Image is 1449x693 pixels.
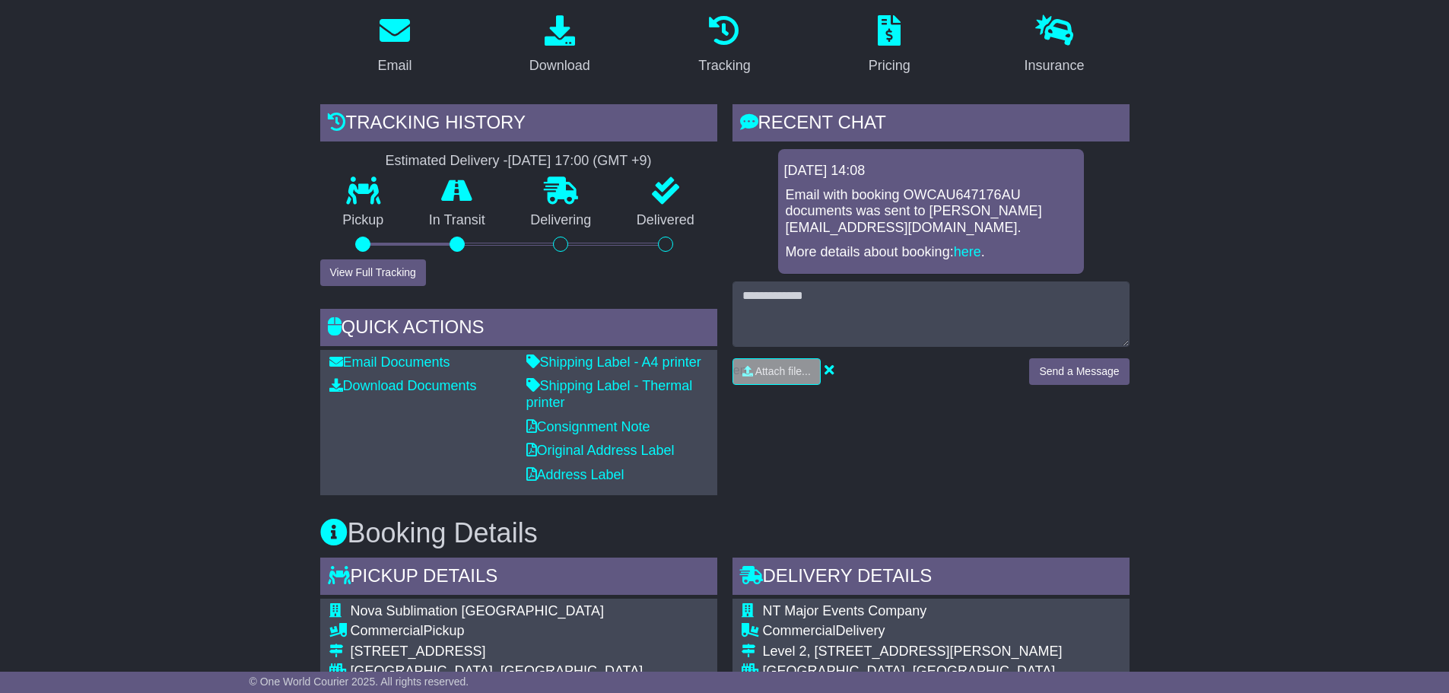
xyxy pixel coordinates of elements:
div: Pricing [869,56,910,76]
p: Delivering [508,212,615,229]
div: [GEOGRAPHIC_DATA], [GEOGRAPHIC_DATA] [351,663,695,680]
div: Tracking [698,56,750,76]
div: Delivery Details [732,558,1130,599]
div: [GEOGRAPHIC_DATA], [GEOGRAPHIC_DATA] [763,663,1120,680]
div: [DATE] 14:08 [784,163,1078,180]
a: Pricing [859,10,920,81]
div: [STREET_ADDRESS] [351,644,695,660]
a: Original Address Label [526,443,675,458]
p: Pickup [320,212,407,229]
a: Address Label [526,467,624,482]
div: Download [529,56,590,76]
span: © One World Courier 2025. All rights reserved. [249,676,469,688]
div: Level 2, [STREET_ADDRESS][PERSON_NAME] [763,644,1120,660]
a: Shipping Label - A4 printer [526,354,701,370]
span: Nova Sublimation [GEOGRAPHIC_DATA] [351,603,604,618]
div: Email [377,56,412,76]
p: Delivered [614,212,717,229]
div: Tracking history [320,104,717,145]
button: Send a Message [1029,358,1129,385]
a: Email Documents [329,354,450,370]
a: Download Documents [329,378,477,393]
a: Consignment Note [526,419,650,434]
div: RECENT CHAT [732,104,1130,145]
div: Insurance [1025,56,1085,76]
div: Pickup [351,623,695,640]
span: NT Major Events Company [763,603,927,618]
p: In Transit [406,212,508,229]
div: Delivery [763,623,1120,640]
p: More details about booking: . [786,244,1076,261]
div: Estimated Delivery - [320,153,717,170]
span: Commercial [763,623,836,638]
a: Tracking [688,10,760,81]
h3: Booking Details [320,518,1130,548]
div: Quick Actions [320,309,717,350]
a: Email [367,10,421,81]
div: [DATE] 17:00 (GMT +9) [508,153,652,170]
div: Pickup Details [320,558,717,599]
p: Email with booking OWCAU647176AU documents was sent to [PERSON_NAME][EMAIL_ADDRESS][DOMAIN_NAME]. [786,187,1076,237]
a: here [954,244,981,259]
span: Commercial [351,623,424,638]
a: Insurance [1015,10,1095,81]
button: View Full Tracking [320,259,426,286]
a: Download [520,10,600,81]
a: Shipping Label - Thermal printer [526,378,693,410]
